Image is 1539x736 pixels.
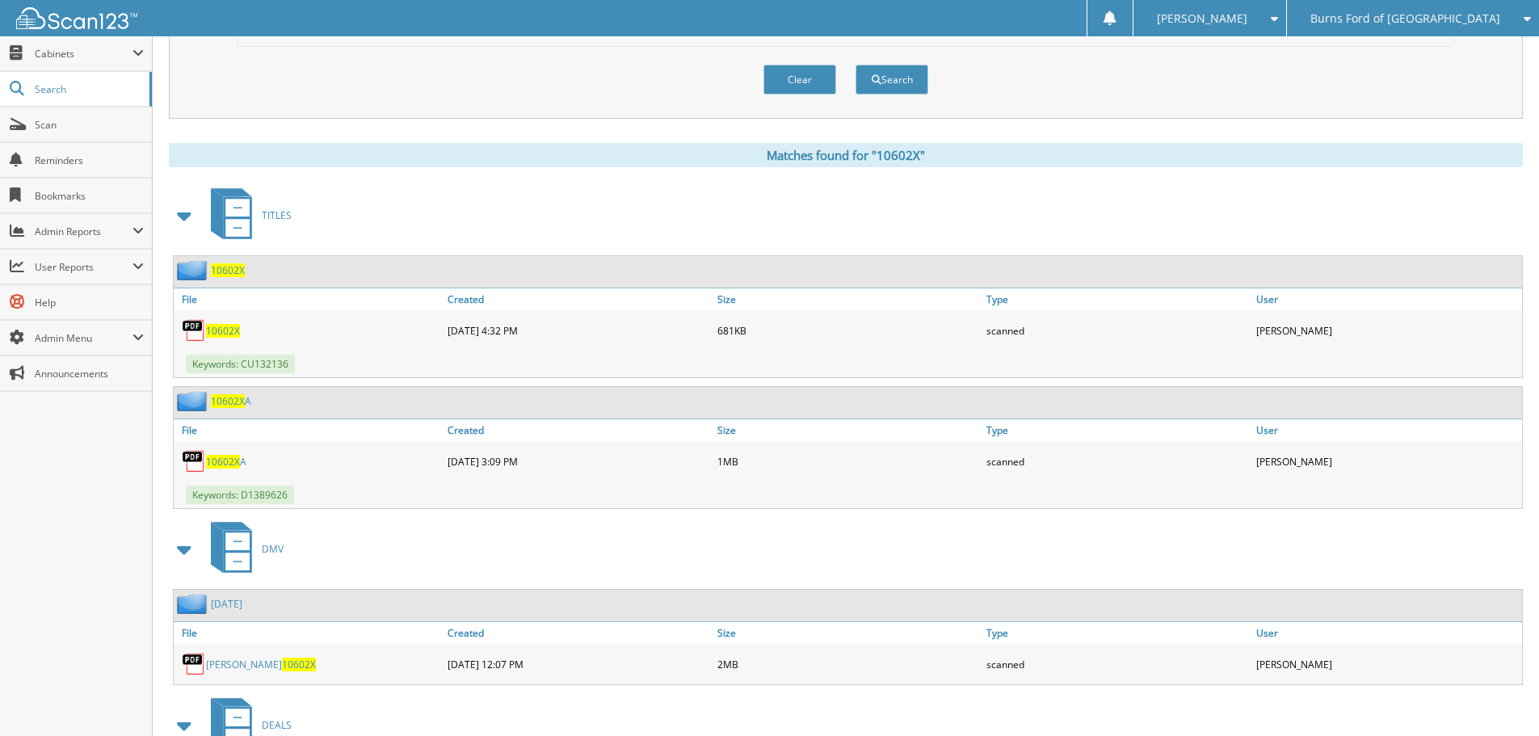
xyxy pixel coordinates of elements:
[186,355,295,373] span: Keywords: CU132136
[1310,14,1500,23] span: Burns Ford of [GEOGRAPHIC_DATA]
[186,486,294,504] span: Keywords: D1389626
[713,288,983,310] a: Size
[35,118,144,132] span: Scan
[713,622,983,644] a: Size
[444,622,713,644] a: Created
[206,324,240,338] a: 10602X
[182,449,206,473] img: PDF.png
[713,445,983,477] div: 1MB
[35,82,141,96] span: Search
[35,367,144,381] span: Announcements
[856,65,928,95] button: Search
[713,419,983,441] a: Size
[177,260,211,280] img: folder2.png
[713,648,983,680] div: 2MB
[282,658,316,671] span: 10602X
[35,47,132,61] span: Cabinets
[201,183,292,247] a: TITLES
[211,394,251,408] a: 10602XA
[211,263,245,277] a: 10602X
[1252,419,1522,441] a: User
[982,314,1252,347] div: scanned
[444,648,713,680] div: [DATE] 12:07 PM
[182,652,206,676] img: PDF.png
[1252,288,1522,310] a: User
[177,594,211,614] img: folder2.png
[982,419,1252,441] a: Type
[16,7,137,29] img: scan123-logo-white.svg
[169,143,1523,167] div: Matches found for "10602X"
[35,296,144,309] span: Help
[35,154,144,167] span: Reminders
[763,65,836,95] button: Clear
[177,391,211,411] img: folder2.png
[206,658,316,671] a: [PERSON_NAME]10602X
[182,318,206,343] img: PDF.png
[1157,14,1247,23] span: [PERSON_NAME]
[174,622,444,644] a: File
[444,288,713,310] a: Created
[982,288,1252,310] a: Type
[713,314,983,347] div: 681KB
[211,597,242,611] a: [DATE]
[1458,658,1539,736] iframe: Chat Widget
[982,648,1252,680] div: scanned
[444,445,713,477] div: [DATE] 3:09 PM
[982,445,1252,477] div: scanned
[1252,314,1522,347] div: [PERSON_NAME]
[35,225,132,238] span: Admin Reports
[1252,622,1522,644] a: User
[444,419,713,441] a: Created
[35,331,132,345] span: Admin Menu
[262,208,292,222] span: TITLES
[262,542,284,556] span: DMV
[174,419,444,441] a: File
[174,288,444,310] a: File
[444,314,713,347] div: [DATE] 4:32 PM
[206,455,246,469] a: 10602XA
[982,622,1252,644] a: Type
[1252,648,1522,680] div: [PERSON_NAME]
[1252,445,1522,477] div: [PERSON_NAME]
[206,455,240,469] span: 10602X
[211,394,245,408] span: 10602X
[35,260,132,274] span: User Reports
[35,189,144,203] span: Bookmarks
[262,718,292,732] span: DEALS
[201,517,284,581] a: DMV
